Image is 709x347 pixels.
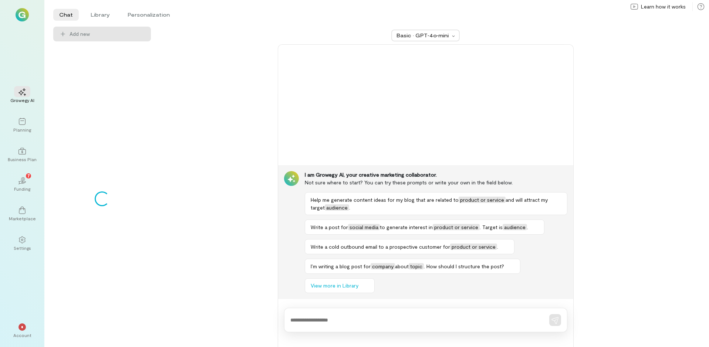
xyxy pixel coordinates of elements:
[53,9,79,21] li: Chat
[9,82,36,109] a: Growegy AI
[305,259,520,274] button: I’m writing a blog post forcompanyabouttopic. How should I structure the post?
[9,201,36,227] a: Marketplace
[450,244,497,250] span: product or service
[9,142,36,168] a: Business Plan
[424,263,504,269] span: . How should I structure the post?
[497,244,498,250] span: .
[348,224,380,230] span: social media
[9,171,36,198] a: Funding
[14,245,31,251] div: Settings
[9,215,36,221] div: Marketplace
[305,220,544,235] button: Write a post forsocial mediato generate interest inproduct or service. Target isaudience.
[305,278,375,293] button: View more in Library
[409,263,424,269] span: topic
[503,224,527,230] span: audience
[85,9,116,21] li: Library
[305,192,567,215] button: Help me generate content ideas for my blog that are related toproduct or serviceand will attract ...
[311,263,371,269] span: I’m writing a blog post for
[305,171,567,178] div: I am Growegy AI, your creative marketing collaborator.
[433,224,480,230] span: product or service
[13,127,31,133] div: Planning
[371,263,395,269] span: company
[70,30,90,38] span: Add new
[9,317,36,344] div: *Account
[8,156,37,162] div: Business Plan
[13,332,31,338] div: Account
[10,97,34,103] div: Growegy AI
[311,244,450,250] span: Write a cold outbound email to a prospective customer for
[311,282,358,289] span: View more in Library
[380,224,433,230] span: to generate interest in
[311,224,348,230] span: Write a post for
[305,239,514,254] button: Write a cold outbound email to a prospective customer forproduct or service.
[527,224,528,230] span: .
[311,197,548,211] span: and will attract my target
[14,186,30,192] div: Funding
[396,32,450,39] div: Basic · GPT‑4o‑mini
[9,112,36,139] a: Planning
[395,263,409,269] span: about
[27,172,30,179] span: 7
[305,178,567,186] div: Not sure where to start? You can try these prompts or write your own in the field below.
[459,197,506,203] span: product or service
[122,9,176,21] li: Personalization
[325,204,349,211] span: audience
[349,204,350,211] span: .
[641,3,686,10] span: Learn how it works
[480,224,503,230] span: . Target is
[9,230,36,257] a: Settings
[311,197,459,203] span: Help me generate content ideas for my blog that are related to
